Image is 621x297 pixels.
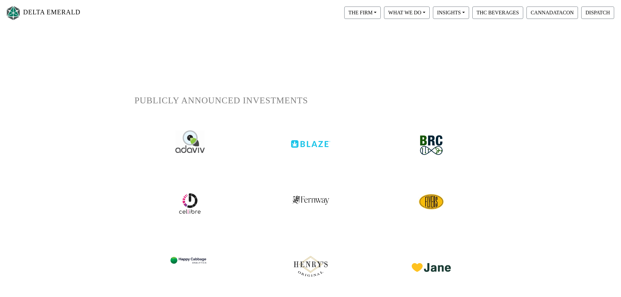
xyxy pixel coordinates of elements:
img: jane [412,247,451,272]
a: DELTA EMERALD [5,3,81,23]
button: CANNADATACON [526,7,578,19]
img: blaze [291,130,330,148]
img: cellibre [418,189,444,215]
a: CANNADATACON [525,9,580,15]
img: Logo [5,4,22,22]
button: THE FIRM [344,7,381,19]
a: THC BEVERAGES [471,9,525,15]
img: adaviv [175,130,205,153]
button: INSIGHTS [433,7,469,19]
h1: PUBLICLY ANNOUNCED INVESTMENTS [135,95,487,106]
img: hca [170,247,210,271]
button: DISPATCH [581,7,614,19]
button: WHAT WE DO [384,7,430,19]
button: THC BEVERAGES [472,7,523,19]
a: DISPATCH [580,9,616,15]
img: cellibre [178,192,201,215]
img: fernway [292,189,330,205]
img: henrys [291,247,330,279]
img: brc [415,130,448,160]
